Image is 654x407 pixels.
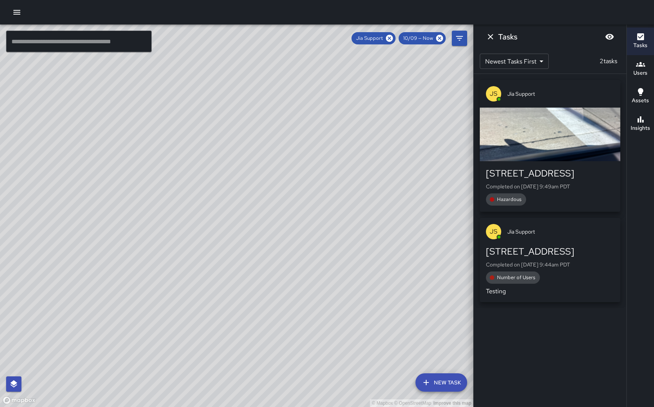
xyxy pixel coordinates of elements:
[498,31,517,43] h6: Tasks
[633,69,647,77] h6: Users
[631,124,650,132] h6: Insights
[627,83,654,110] button: Assets
[415,373,467,392] button: New Task
[490,227,497,236] p: JS
[633,41,647,50] h6: Tasks
[486,287,614,296] p: Testing
[486,183,614,190] p: Completed on [DATE] 9:49am PDT
[480,218,620,302] button: JSJia Support[STREET_ADDRESS]Completed on [DATE] 9:44am PDTNumber of UsersTesting
[480,54,549,69] div: Newest Tasks First
[352,34,387,42] span: Jia Support
[627,55,654,83] button: Users
[507,228,614,235] span: Jia Support
[490,89,497,98] p: JS
[399,32,446,44] div: 10/09 — Now
[486,245,614,258] div: [STREET_ADDRESS]
[627,28,654,55] button: Tasks
[486,167,614,180] div: [STREET_ADDRESS]
[452,31,467,46] button: Filters
[627,110,654,138] button: Insights
[486,261,614,268] p: Completed on [DATE] 9:44am PDT
[483,29,498,44] button: Dismiss
[507,90,614,98] span: Jia Support
[352,32,396,44] div: Jia Support
[597,57,620,66] p: 2 tasks
[399,34,438,42] span: 10/09 — Now
[602,29,617,44] button: Blur
[492,274,540,281] span: Number of Users
[480,80,620,212] button: JSJia Support[STREET_ADDRESS]Completed on [DATE] 9:49am PDTHazardous
[632,96,649,105] h6: Assets
[492,196,526,203] span: Hazardous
